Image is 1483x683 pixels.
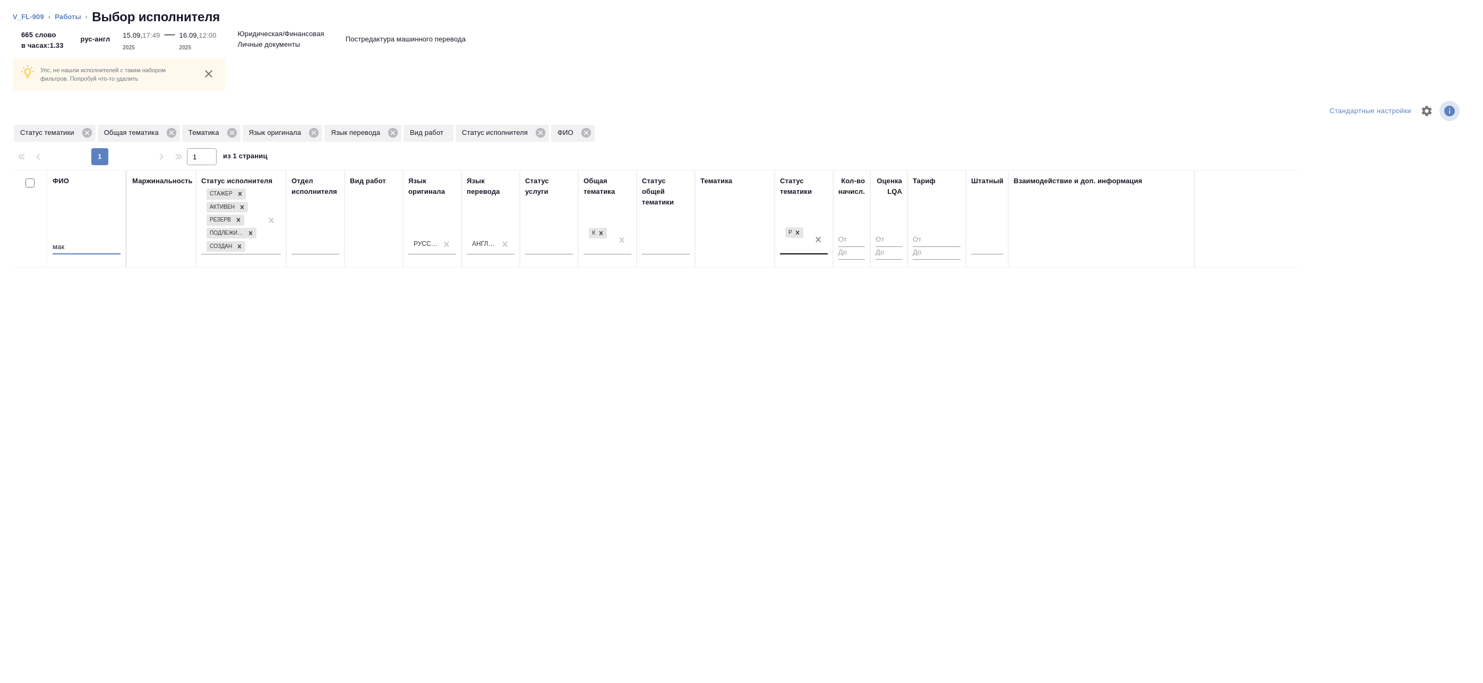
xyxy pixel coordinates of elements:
[20,127,78,138] p: Статус тематики
[1327,103,1414,119] div: split button
[123,31,142,39] p: 15.09,
[331,127,384,138] p: Язык перевода
[462,127,532,138] p: Статус исполнителя
[205,201,249,214] div: Стажер, Активен, Резерв, Подлежит внедрению, Создан
[207,189,234,200] div: Стажер
[92,8,220,25] h2: Выбор исполнителя
[292,176,339,197] div: Отдел исполнителя
[201,66,217,82] button: close
[642,176,690,208] div: Статус общей тематики
[588,227,608,240] div: Юридическая/Финансовая
[13,8,1470,25] nav: breadcrumb
[223,150,268,165] span: из 1 страниц
[971,176,1004,186] div: Штатный
[456,125,549,142] div: Статус исполнителя
[55,13,81,21] a: Работы
[249,127,305,138] p: Язык оригинала
[838,234,865,247] input: От
[142,31,160,39] p: 17:49
[1014,176,1142,186] div: Взаимодействие и доп. информация
[207,228,245,239] div: Подлежит внедрению
[408,176,456,197] div: Язык оригинала
[199,31,216,39] p: 12:00
[780,176,828,197] div: Статус тематики
[104,127,162,138] p: Общая тематика
[182,125,241,142] div: Тематика
[584,176,631,197] div: Общая тематика
[179,31,199,39] p: 16.09,
[558,127,577,138] p: ФИО
[132,176,193,186] div: Маржинальность
[205,187,247,201] div: Стажер, Активен, Резерв, Подлежит внедрению, Создан
[414,240,438,249] div: Русский
[1414,98,1439,124] span: Настроить таблицу
[551,125,595,142] div: ФИО
[205,214,245,227] div: Стажер, Активен, Резерв, Подлежит внедрению, Создан
[346,34,466,45] p: Постредактура машинного перевода
[98,125,180,142] div: Общая тематика
[205,240,246,253] div: Стажер, Активен, Резерв, Подлежит внедрению, Создан
[350,176,386,186] div: Вид работ
[14,125,96,142] div: Статус тематики
[201,176,272,186] div: Статус исполнителя
[205,227,258,240] div: Стажер, Активен, Резерв, Подлежит внедрению, Создан
[21,30,64,40] p: 665 слово
[589,228,595,239] div: Юридическая/Финансовая
[243,125,323,142] div: Язык оригинала
[784,226,804,240] div: Рекомендован
[472,240,496,249] div: Английский
[410,127,447,138] p: Вид работ
[876,176,902,197] div: Оценка LQA
[207,202,236,213] div: Активен
[13,13,44,21] a: V_FL-909
[913,176,936,186] div: Тариф
[164,25,175,53] div: —
[48,12,50,22] li: ‹
[85,12,88,22] li: ‹
[913,234,961,247] input: От
[238,29,324,39] p: Юридическая/Финансовая
[838,246,865,260] input: До
[324,125,401,142] div: Язык перевода
[525,176,573,197] div: Статус услуги
[913,246,961,260] input: До
[876,246,902,260] input: До
[876,234,902,247] input: От
[700,176,732,186] div: Тематика
[785,227,792,238] div: Рекомендован
[53,176,69,186] div: ФИО
[207,215,233,226] div: Резерв
[207,241,234,252] div: Создан
[467,176,515,197] div: Язык перевода
[1439,101,1462,121] span: Посмотреть информацию
[40,66,192,83] p: Упс, не нашли исполнителей с таким набором фильтров. Попробуй что-то удалить
[188,127,223,138] p: Тематика
[838,176,865,197] div: Кол-во начисл.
